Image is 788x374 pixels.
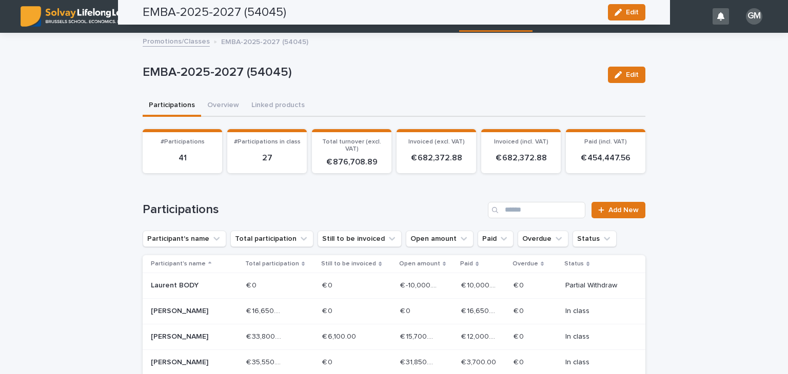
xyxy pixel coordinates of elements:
p: EMBA-2025-2027 (54045) [143,65,600,80]
button: Status [573,231,617,247]
button: Edit [608,67,645,83]
span: #Participations [161,139,205,145]
p: € 0 [514,356,526,367]
span: Add New [608,206,639,214]
p: € 35,550.00 [246,356,285,367]
p: [PERSON_NAME] [151,333,224,341]
p: Laurent BODY [151,281,224,290]
tr: [PERSON_NAME]€ 33,800.00€ 33,800.00 € 6,100.00€ 6,100.00 € 15,700.00€ 15,700.00 € 12,000.00€ 12,0... [143,324,645,349]
p: € 682,372.88 [487,153,555,163]
span: Edit [626,71,639,78]
button: Overview [201,95,245,117]
p: € 33,800.00 [246,330,285,341]
p: € 10,000.00 [461,279,500,290]
p: € 454,447.56 [572,153,639,163]
span: #Participations in class [234,139,301,145]
p: € 682,372.88 [403,153,470,163]
p: € 876,708.89 [318,157,385,167]
p: 41 [149,153,216,163]
p: € 0 [514,279,526,290]
tr: Laurent BODY€ 0€ 0 € 0€ 0 € -10,000.00€ -10,000.00 € 10,000.00€ 10,000.00 € 0€ 0 Partial Withdraw [143,273,645,299]
button: Still to be invoiced [318,231,402,247]
tr: [PERSON_NAME]€ 16,650.00€ 16,650.00 € 0€ 0 € 0€ 0 € 16,650.00€ 16,650.00 € 0€ 0 In class [143,298,645,324]
button: Participations [143,95,201,117]
p: € 0 [246,279,259,290]
a: Promotions/Classes [143,35,210,47]
p: [PERSON_NAME] [151,307,224,316]
p: Participant's name [151,258,206,269]
p: Still to be invoiced [321,258,376,269]
a: Add New [592,202,645,218]
p: € 0 [322,356,334,367]
button: Paid [478,231,514,247]
p: € 0 [514,305,526,316]
p: € 0 [322,305,334,316]
p: [PERSON_NAME] [151,358,224,367]
p: € 0 [514,330,526,341]
span: Invoiced (incl. VAT) [494,139,548,145]
img: ED0IkcNQHGZZMpCVrDht [21,6,148,27]
button: Open amount [406,231,474,247]
div: GM [746,8,762,25]
p: € 16,650.00 [246,305,285,316]
span: Invoiced (excl. VAT) [408,139,465,145]
p: EMBA-2025-2027 (54045) [221,35,308,47]
p: In class [565,333,629,341]
input: Search [488,202,585,218]
p: Paid [460,258,473,269]
p: € 0 [400,305,412,316]
button: Overdue [518,231,568,247]
p: € 31,850.00 [400,356,439,367]
p: € 16,650.00 [461,305,500,316]
p: € 12,000.00 [461,330,500,341]
p: € 6,100.00 [322,330,358,341]
button: Linked products [245,95,311,117]
button: Participant's name [143,231,226,247]
p: Status [564,258,584,269]
span: Paid (incl. VAT) [584,139,627,145]
button: Total participation [230,231,313,247]
p: € 0 [322,279,334,290]
p: Total participation [245,258,299,269]
h1: Participations [143,202,484,217]
p: € 15,700.00 [400,330,439,341]
p: Overdue [513,258,538,269]
p: Partial Withdraw [565,281,629,290]
p: € -10,000.00 [400,279,439,290]
p: In class [565,307,629,316]
p: 27 [233,153,301,163]
p: € 3,700.00 [461,356,498,367]
p: Open amount [399,258,440,269]
p: In class [565,358,629,367]
span: Total turnover (excl. VAT) [322,139,381,152]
